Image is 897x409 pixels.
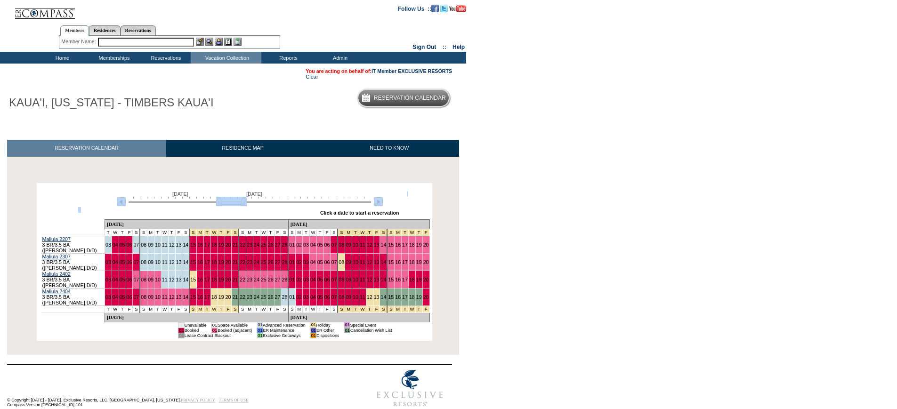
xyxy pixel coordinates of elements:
[247,242,252,248] a: 23
[247,277,252,282] a: 23
[288,229,295,236] td: S
[232,305,239,313] td: President's Week 2026
[189,229,196,236] td: President's Week 2026
[155,294,161,300] a: 10
[224,38,232,46] img: Reservations
[210,229,218,236] td: President's Week 2026
[303,294,309,300] a: 03
[176,277,182,282] a: 13
[296,242,302,248] a: 02
[120,294,125,300] a: 05
[127,277,132,282] a: 06
[416,242,422,248] a: 19
[331,229,338,236] td: S
[374,242,380,248] a: 13
[120,259,125,265] a: 05
[161,305,168,313] td: W
[210,305,218,313] td: President's Week 2026
[261,277,267,282] a: 25
[127,294,132,300] a: 06
[190,259,196,265] a: 15
[218,294,224,300] a: 19
[190,277,196,282] a: 15
[254,259,259,265] a: 24
[449,5,466,12] img: Subscribe to our YouTube Channel
[367,259,372,265] a: 12
[380,229,387,236] td: Spring Break Wk 1 2026
[169,294,175,300] a: 12
[261,259,267,265] a: 25
[183,242,188,248] a: 14
[197,277,203,282] a: 16
[155,242,161,248] a: 10
[346,294,351,300] a: 09
[140,305,147,313] td: S
[183,277,188,282] a: 14
[204,294,210,300] a: 17
[296,229,303,236] td: M
[141,242,146,248] a: 08
[182,229,189,236] td: S
[402,294,408,300] a: 17
[148,242,154,248] a: 09
[398,5,431,12] td: Follow Us ::
[197,242,203,248] a: 16
[204,277,210,282] a: 17
[226,259,231,265] a: 20
[113,242,118,248] a: 04
[183,294,188,300] a: 14
[338,229,345,236] td: Spring Break Wk 1 2026
[275,259,281,265] a: 27
[176,242,182,248] a: 13
[105,294,111,300] a: 03
[268,277,274,282] a: 26
[155,259,161,265] a: 10
[380,259,386,265] a: 14
[204,305,211,313] td: President's Week 2026
[324,294,330,300] a: 06
[133,277,139,282] a: 07
[225,229,232,236] td: President's Week 2026
[127,259,132,265] a: 06
[360,294,365,300] a: 11
[268,294,274,300] a: 26
[148,294,154,300] a: 09
[316,229,323,236] td: T
[431,5,439,12] img: Become our fan on Facebook
[320,210,399,216] div: Click a date to start a reservation
[41,253,105,271] td: 3 BR/3.5 BA ([PERSON_NAME],D/D)
[225,305,232,313] td: President's Week 2026
[182,305,189,313] td: S
[380,277,386,282] a: 14
[380,242,386,248] a: 14
[113,259,118,265] a: 04
[232,294,238,300] a: 21
[218,305,225,313] td: President's Week 2026
[197,259,203,265] a: 16
[204,242,210,248] a: 17
[154,229,161,236] td: T
[226,242,231,248] a: 20
[7,140,166,156] a: RESERVATION CALENDAR
[148,259,154,265] a: 09
[189,305,196,313] td: President's Week 2026
[181,398,215,402] a: PRIVACY POLICY
[289,259,295,265] a: 01
[261,294,267,300] a: 25
[296,277,302,282] a: 02
[416,277,422,282] a: 19
[119,229,126,236] td: T
[289,277,295,282] a: 01
[345,229,352,236] td: Spring Break Wk 1 2026
[303,259,309,265] a: 03
[117,197,126,206] img: Previous
[120,242,125,248] a: 05
[197,294,203,300] a: 16
[359,229,366,236] td: Spring Break Wk 1 2026
[409,242,415,248] a: 18
[395,242,401,248] a: 16
[275,277,281,282] a: 27
[331,242,337,248] a: 07
[380,294,386,300] a: 14
[169,277,175,282] a: 12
